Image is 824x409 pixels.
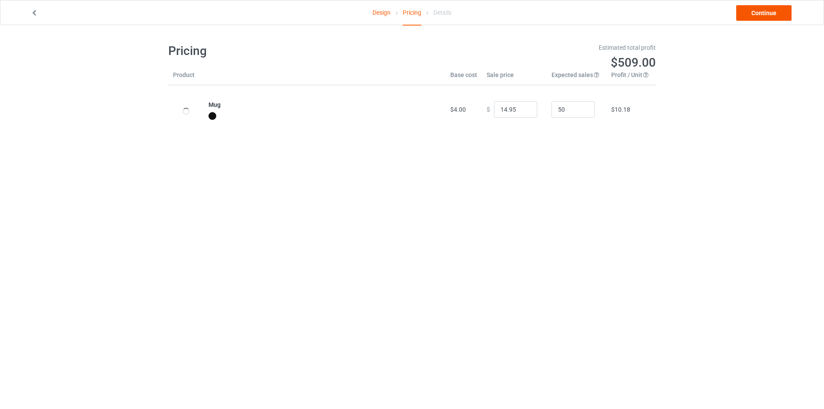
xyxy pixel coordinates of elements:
div: Estimated total profit [418,43,656,52]
div: Pricing [403,0,421,26]
b: Mug [208,101,221,108]
a: Design [372,0,391,25]
h1: Pricing [168,43,406,59]
span: $10.18 [611,106,630,113]
span: $509.00 [611,55,656,70]
div: Details [433,0,452,25]
span: $4.00 [450,106,466,113]
th: Expected sales [547,71,606,85]
th: Sale price [482,71,547,85]
th: Base cost [446,71,482,85]
th: Product [168,71,204,85]
span: $ [487,106,490,113]
a: Continue [736,5,792,21]
th: Profit / Unit [606,71,656,85]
